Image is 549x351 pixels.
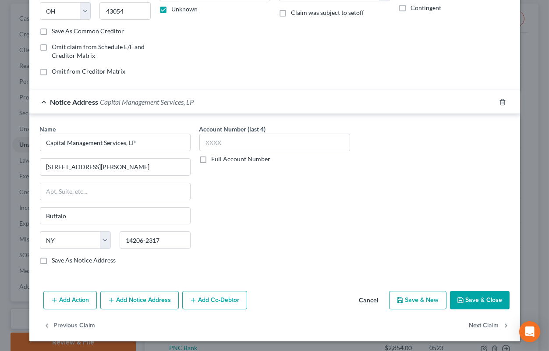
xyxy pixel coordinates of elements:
[199,134,350,151] input: XXXX
[199,124,266,134] label: Account Number (last 4)
[52,67,126,75] span: Omit from Creditor Matrix
[40,134,191,151] input: Search by name...
[212,155,271,163] label: Full Account Number
[352,292,386,309] button: Cancel
[99,2,151,20] input: Enter zip...
[182,291,247,309] button: Add Co-Debtor
[52,43,145,59] span: Omit claim from Schedule E/F and Creditor Matrix
[469,316,510,335] button: Next Claim
[389,291,446,309] button: Save & New
[40,183,190,200] input: Apt, Suite, etc...
[52,27,124,35] label: Save As Common Creditor
[40,208,190,224] input: Enter city...
[450,291,510,309] button: Save & Close
[291,9,365,16] span: Claim was subject to setoff
[52,256,116,265] label: Save As Notice Address
[40,125,56,133] span: Name
[411,4,442,11] span: Contingent
[100,98,194,106] span: Capital Management Services, LP
[519,321,540,342] div: Open Intercom Messenger
[40,159,190,175] input: Enter address...
[120,231,191,249] input: Enter zip..
[43,291,97,309] button: Add Action
[50,98,99,106] span: Notice Address
[43,316,96,335] button: Previous Claim
[100,291,179,309] button: Add Notice Address
[172,5,198,14] label: Unknown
